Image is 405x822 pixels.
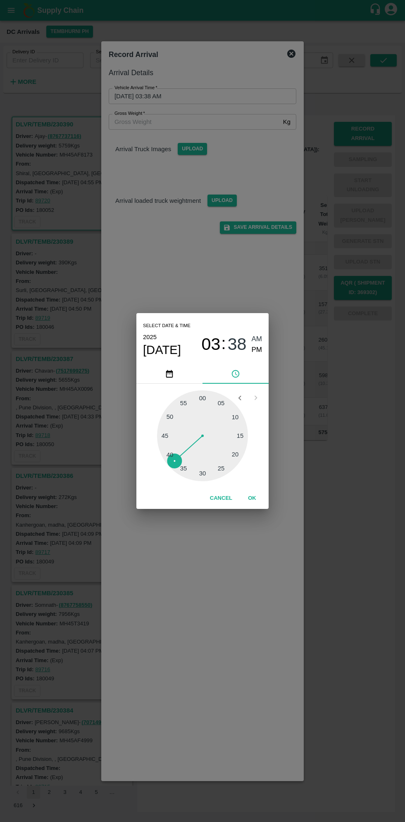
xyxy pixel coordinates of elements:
button: [DATE] [143,342,181,357]
span: 38 [228,335,247,354]
button: Open previous view [232,390,248,406]
button: pick time [202,364,269,384]
span: : [221,334,226,356]
span: 03 [202,335,221,354]
button: pick date [136,364,202,384]
span: Select date & time [143,320,191,332]
button: AM [252,334,262,345]
button: 03 [202,334,221,356]
button: 38 [228,334,247,356]
button: 2025 [143,332,157,342]
button: Cancel [207,491,236,506]
button: OK [239,491,265,506]
button: PM [252,344,262,356]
